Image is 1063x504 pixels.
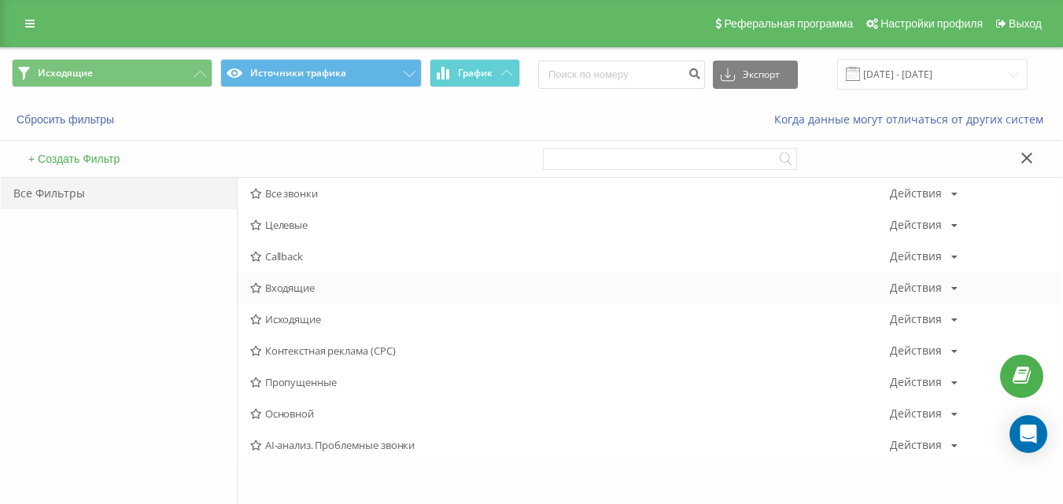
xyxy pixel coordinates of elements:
div: Open Intercom Messenger [1009,415,1047,453]
span: AI-анализ. Проблемные звонки [250,440,890,451]
span: Исходящие [38,67,93,79]
span: Основной [250,408,890,419]
span: Настройки профиля [880,17,983,30]
span: Контекстная реклама (CPC) [250,345,890,356]
div: Действия [890,219,942,230]
div: Действия [890,188,942,199]
span: Реферальная программа [724,17,853,30]
input: Поиск по номеру [538,61,705,89]
button: + Создать Фильтр [24,152,124,166]
a: Когда данные могут отличаться от других систем [774,112,1051,127]
div: Действия [890,345,942,356]
div: Действия [890,440,942,451]
span: Все звонки [250,188,890,199]
span: Пропущенные [250,377,890,388]
span: Исходящие [250,314,890,325]
button: Сбросить фильтры [12,112,122,127]
div: Действия [890,251,942,262]
span: Целевые [250,219,890,230]
span: Callback [250,251,890,262]
button: Экспорт [713,61,798,89]
div: Действия [890,282,942,293]
span: Входящие [250,282,890,293]
button: Источники трафика [220,59,421,87]
button: Исходящие [12,59,212,87]
div: Действия [890,408,942,419]
span: Выход [1009,17,1042,30]
button: График [430,59,520,87]
button: Закрыть [1016,151,1039,167]
div: Действия [890,377,942,388]
div: Действия [890,314,942,325]
span: График [458,68,493,79]
div: Все Фильтры [1,178,237,209]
